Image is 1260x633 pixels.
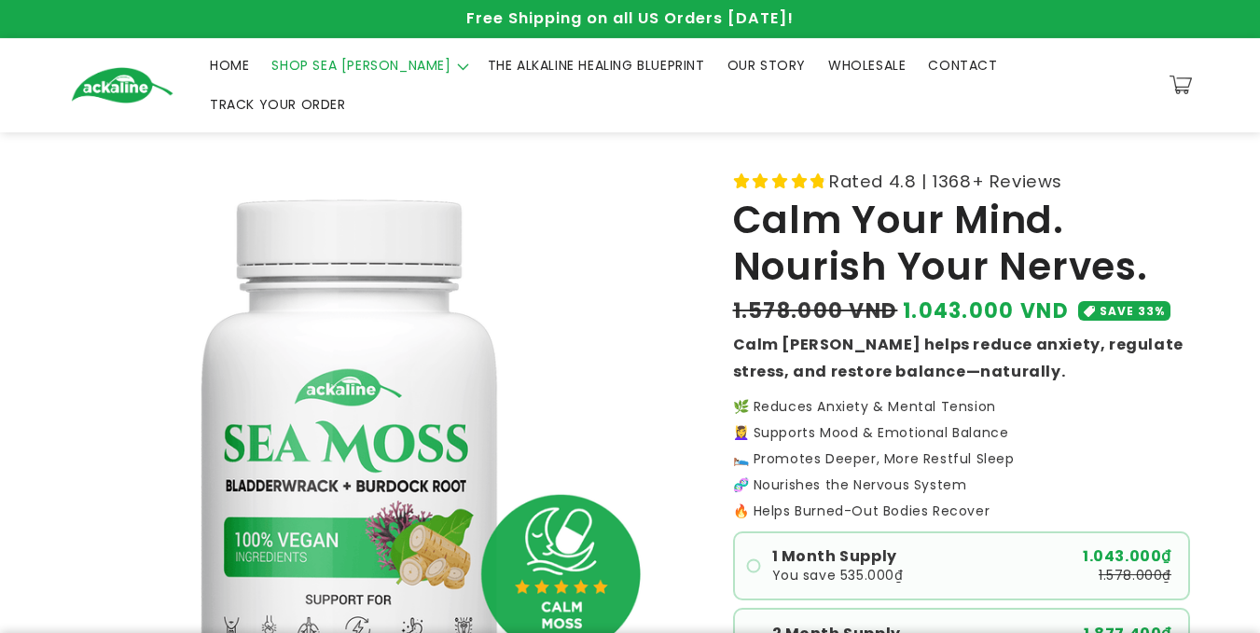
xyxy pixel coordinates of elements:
[733,504,1190,517] p: 🔥 Helps Burned-Out Bodies Recover
[477,46,716,85] a: THE ALKALINE HEALING BLUEPRINT
[260,46,476,85] summary: SHOP SEA [PERSON_NAME]
[210,96,346,113] span: TRACK YOUR ORDER
[828,57,906,74] span: WHOLESALE
[772,549,897,564] span: 1 Month Supply
[733,400,1190,491] p: 🌿 Reduces Anxiety & Mental Tension 💆‍♀️ Supports Mood & Emotional Balance 🛌 Promotes Deeper, More...
[733,296,898,326] s: 1.578.000 VND
[817,46,917,85] a: WHOLESALE
[733,334,1184,382] strong: Calm [PERSON_NAME] helps reduce anxiety, regulate stress, and restore balance—naturally.
[917,46,1008,85] a: CONTACT
[1083,549,1171,564] span: 1.043.000₫
[199,46,260,85] a: HOME
[716,46,817,85] a: OUR STORY
[1099,569,1171,582] span: 1.578.000₫
[928,57,997,74] span: CONTACT
[829,166,1062,197] span: Rated 4.8 | 1368+ Reviews
[199,85,357,124] a: TRACK YOUR ORDER
[71,67,173,103] img: Ackaline
[488,57,705,74] span: THE ALKALINE HEALING BLUEPRINT
[733,197,1190,291] h1: Calm Your Mind. Nourish Your Nerves.
[210,57,249,74] span: HOME
[727,57,806,74] span: OUR STORY
[1100,301,1165,321] span: SAVE 33%
[903,296,1069,326] span: 1.043.000 VND
[466,7,794,29] span: Free Shipping on all US Orders [DATE]!
[271,57,450,74] span: SHOP SEA [PERSON_NAME]
[772,569,904,582] span: You save 535.000₫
